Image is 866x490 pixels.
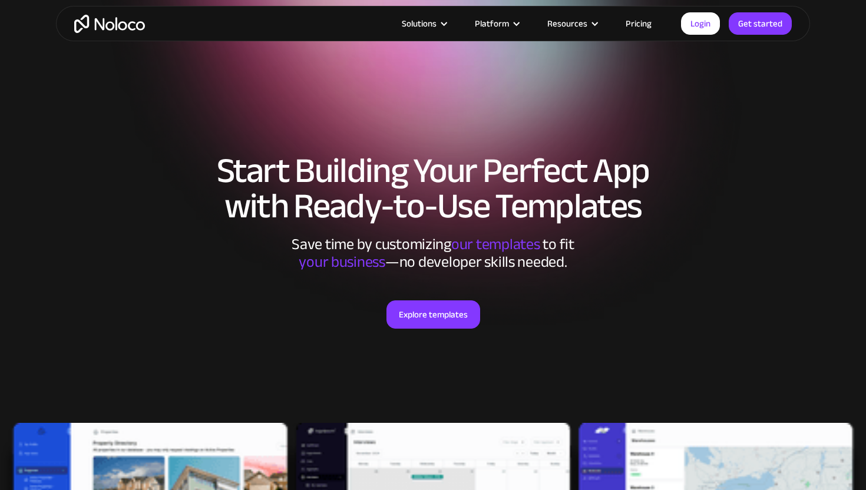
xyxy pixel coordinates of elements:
div: Platform [460,16,533,31]
div: Resources [547,16,587,31]
div: Save time by customizing to fit ‍ —no developer skills needed. [256,236,610,271]
div: Platform [475,16,509,31]
a: Get started [729,12,792,35]
div: Solutions [387,16,460,31]
a: Explore templates [386,300,480,329]
h1: Start Building Your Perfect App with Ready-to-Use Templates [68,153,798,224]
span: your business [299,247,385,276]
span: our templates [451,230,540,259]
a: Pricing [611,16,666,31]
div: Resources [533,16,611,31]
a: home [74,15,145,33]
div: Solutions [402,16,437,31]
a: Login [681,12,720,35]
